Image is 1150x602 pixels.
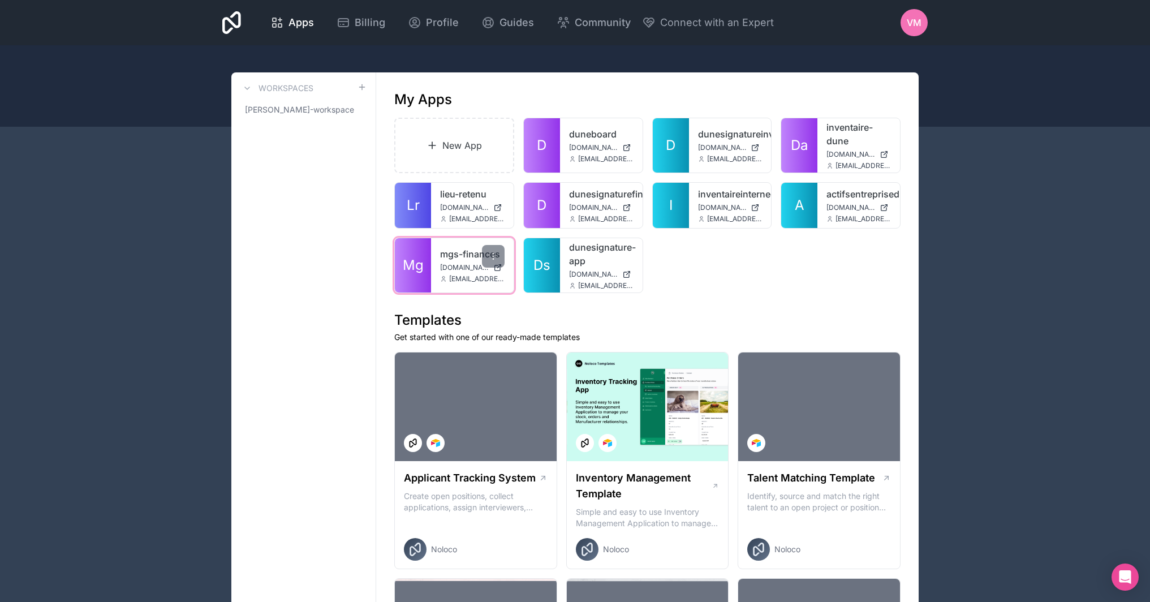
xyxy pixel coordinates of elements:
[440,203,505,212] a: [DOMAIN_NAME]
[394,332,901,343] p: Get started with one of our ready-made templates
[578,214,634,223] span: [EMAIL_ADDRESS][DOMAIN_NAME]
[537,196,546,214] span: D
[576,506,720,529] p: Simple and easy to use Inventory Management Application to manage your stock, orders and Manufact...
[569,270,618,279] span: [DOMAIN_NAME]
[826,203,875,212] span: [DOMAIN_NAME]
[660,15,774,31] span: Connect with an Expert
[261,10,323,35] a: Apps
[747,470,875,486] h1: Talent Matching Template
[795,196,804,214] span: A
[698,127,763,141] a: dunesignatureinventaire
[431,438,440,448] img: Airtable Logo
[698,203,763,212] a: [DOMAIN_NAME]
[576,470,712,502] h1: Inventory Management Template
[698,187,763,201] a: inventaireinternedunesignature
[395,238,431,293] a: Mg
[394,91,452,109] h1: My Apps
[399,10,468,35] a: Profile
[653,183,689,228] a: I
[781,118,817,173] a: Da
[355,15,385,31] span: Billing
[835,214,891,223] span: [EMAIL_ADDRESS][DOMAIN_NAME]
[394,311,901,329] h1: Templates
[781,183,817,228] a: A
[747,491,891,513] p: Identify, source and match the right talent to an open project or position with our Talent Matchi...
[569,240,634,268] a: dunesignature-app
[578,281,634,290] span: [EMAIL_ADDRESS][DOMAIN_NAME]
[533,256,550,274] span: Ds
[449,274,505,283] span: [EMAIL_ADDRESS][DOMAIN_NAME]
[575,15,631,31] span: Community
[288,15,314,31] span: Apps
[826,187,891,201] a: actifsentreprisedune
[449,214,505,223] span: [EMAIL_ADDRESS][DOMAIN_NAME]
[395,183,431,228] a: Lr
[707,154,763,164] span: [EMAIL_ADDRESS][DOMAIN_NAME]
[569,203,618,212] span: [DOMAIN_NAME]
[752,438,761,448] img: Airtable Logo
[537,136,546,154] span: D
[440,263,489,272] span: [DOMAIN_NAME]
[569,203,634,212] a: [DOMAIN_NAME]
[826,150,891,159] a: [DOMAIN_NAME]
[548,10,640,35] a: Community
[524,238,560,293] a: Ds
[240,100,367,120] a: [PERSON_NAME]-workspace
[669,196,673,214] span: I
[698,143,763,152] a: [DOMAIN_NAME]
[774,544,800,555] span: Noloco
[698,143,747,152] span: [DOMAIN_NAME]
[707,214,763,223] span: [EMAIL_ADDRESS][DOMAIN_NAME]
[569,270,634,279] a: [DOMAIN_NAME]
[240,81,313,95] a: Workspaces
[404,491,548,513] p: Create open positions, collect applications, assign interviewers, centralise candidate feedback a...
[666,136,675,154] span: D
[499,15,534,31] span: Guides
[569,143,618,152] span: [DOMAIN_NAME]
[440,203,489,212] span: [DOMAIN_NAME]
[259,83,313,94] h3: Workspaces
[698,203,747,212] span: [DOMAIN_NAME]
[426,15,459,31] span: Profile
[826,150,875,159] span: [DOMAIN_NAME]
[1112,564,1139,591] div: Open Intercom Messenger
[403,256,424,274] span: Mg
[440,187,505,201] a: lieu-retenu
[404,470,536,486] h1: Applicant Tracking System
[524,118,560,173] a: D
[245,104,354,115] span: [PERSON_NAME]-workspace
[569,143,634,152] a: [DOMAIN_NAME]
[569,127,634,141] a: duneboard
[569,187,634,201] a: dunesignaturefinance
[653,118,689,173] a: D
[603,544,629,555] span: Noloco
[826,203,891,212] a: [DOMAIN_NAME]
[472,10,543,35] a: Guides
[524,183,560,228] a: D
[642,15,774,31] button: Connect with an Expert
[440,263,505,272] a: [DOMAIN_NAME]
[328,10,394,35] a: Billing
[431,544,457,555] span: Noloco
[791,136,808,154] span: Da
[440,247,505,261] a: mgs-finances
[578,154,634,164] span: [EMAIL_ADDRESS][DOMAIN_NAME]
[835,161,891,170] span: [EMAIL_ADDRESS][DOMAIN_NAME]
[603,438,612,448] img: Airtable Logo
[407,196,420,214] span: Lr
[394,118,514,173] a: New App
[826,121,891,148] a: inventaire-dune
[907,16,921,29] span: VM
